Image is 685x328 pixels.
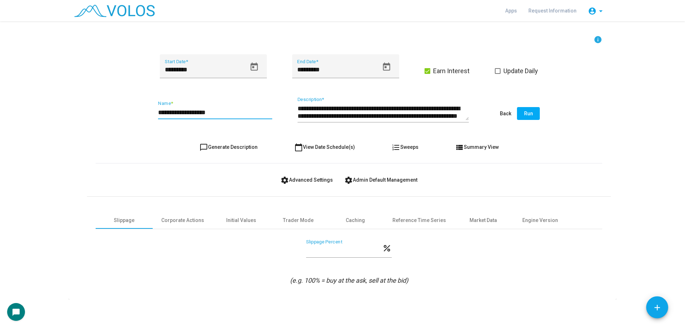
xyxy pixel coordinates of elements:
[280,177,333,183] span: Advanced Settings
[597,7,605,15] mat-icon: arrow_drop_down
[114,217,135,224] div: Slippage
[470,217,497,224] div: Market Data
[382,243,392,252] mat-icon: percent
[246,59,262,75] button: Open calendar
[194,141,263,153] button: Generate Description
[528,8,577,14] span: Request Information
[12,308,20,317] mat-icon: chat_bubble
[524,111,533,116] span: Run
[280,176,289,185] mat-icon: settings
[494,107,517,120] button: Back
[344,177,417,183] span: Admin Default Management
[386,141,424,153] button: Sweeps
[289,141,361,153] button: View Date Schedule(s)
[523,4,582,17] a: Request Information
[294,144,355,150] span: View Date Schedule(s)
[346,217,365,224] div: Caching
[503,67,538,75] span: Update Daily
[455,144,499,150] span: Summary View
[517,107,540,120] button: Run
[379,59,395,75] button: Open calendar
[290,277,408,284] i: (e.g. 100% = buy at the ask, sell at the bid)
[344,176,353,185] mat-icon: settings
[161,217,204,224] div: Corporate Actions
[392,144,418,150] span: Sweeps
[392,217,446,224] div: Reference Time Series
[500,111,511,116] span: Back
[653,303,662,312] mat-icon: add
[199,143,208,152] mat-icon: chat_bubble_outline
[499,4,523,17] a: Apps
[588,7,597,15] mat-icon: account_circle
[392,143,400,152] mat-icon: format_list_numbered
[505,8,517,14] span: Apps
[283,217,314,224] div: Trader Mode
[455,143,464,152] mat-icon: view_list
[594,35,602,44] mat-icon: info
[199,144,258,150] span: Generate Description
[275,173,339,186] button: Advanced Settings
[450,141,504,153] button: Summary View
[646,296,668,318] button: Add icon
[294,143,303,152] mat-icon: calendar_today
[433,67,470,75] span: Earn Interest
[226,217,256,224] div: Initial Values
[522,217,558,224] div: Engine Version
[339,173,423,186] button: Admin Default Management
